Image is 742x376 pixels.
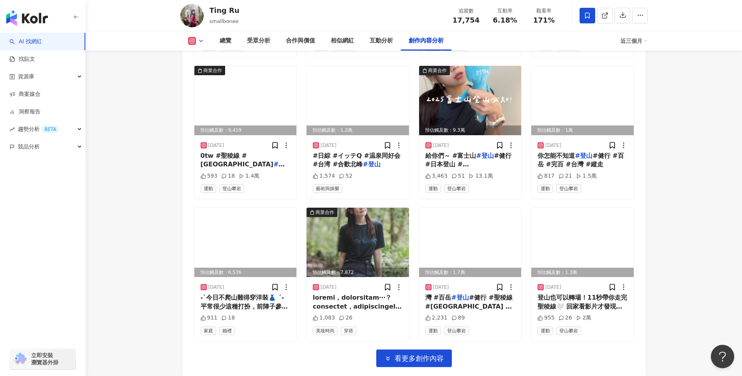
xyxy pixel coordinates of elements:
img: post-image [307,66,409,135]
span: 立即安裝 瀏覽器外掛 [31,352,58,366]
div: 相似網紅 [331,36,354,46]
img: post-image [419,66,522,135]
div: 商業合作 [315,208,334,216]
div: 預估觸及數：1.2萬 [307,125,409,135]
a: 商案媒合 [9,90,41,98]
div: [DATE] [433,142,449,149]
div: 18 [221,314,235,322]
div: 創作內容分析 [409,36,444,46]
div: [DATE] [321,142,337,149]
span: 運動 [425,184,441,193]
span: 穿搭 [341,327,356,335]
div: 追蹤數 [451,7,481,15]
div: 1.5萬 [576,172,597,180]
div: 互動分析 [370,36,393,46]
div: 商業合作 [428,67,447,74]
img: post-image [531,208,634,277]
img: post-image [419,208,522,277]
iframe: Help Scout Beacon - Open [711,345,734,368]
div: 1,083 [313,314,335,322]
a: 找貼文 [9,55,35,63]
span: #健行 #聖稜線 #[GEOGRAPHIC_DATA] #完百 ෆ [425,294,513,319]
div: post-image商業合作預估觸及數：9,419 [194,66,297,135]
mark: #登山 [575,152,592,159]
div: 593 [201,172,218,180]
div: 1.4萬 [239,172,259,180]
mark: #登山 [476,152,493,159]
span: #健行 #百岳 #完百 #台灣 #縱走 [538,152,624,168]
div: 52 [339,172,352,180]
div: 51 [451,172,465,180]
div: post-image預估觸及數：1.2萬 [307,66,409,135]
span: 競品分析 [18,138,40,155]
div: 預估觸及數：9,419 [194,125,297,135]
span: smallbonee [210,18,239,24]
img: post-image [531,66,634,135]
a: 洞察報告 [9,108,41,116]
img: post-image [307,208,409,277]
span: 登山攀岩 [444,327,469,335]
div: 預估觸及數：1萬 [531,125,634,135]
span: 0tw #聖稜線 #[GEOGRAPHIC_DATA] [201,152,273,168]
div: 預估觸及數：9.3萬 [419,125,522,135]
div: 預估觸及數：6,536 [194,268,297,277]
div: [DATE] [321,284,337,291]
div: 911 [201,314,218,322]
div: 預估觸及數：1.7萬 [419,268,522,277]
span: 家庭 [201,327,216,335]
img: logo [6,10,48,26]
span: 趨勢分析 [18,120,59,138]
span: 你怎能不知道 [538,152,575,159]
div: post-image預估觸及數：1.7萬 [419,208,522,277]
div: post-image預估觸及數：6,536 [194,208,297,277]
span: 17,754 [453,16,479,24]
span: 6.18% [493,16,517,24]
span: #健行 #日本登山 #[GEOGRAPHIC_DATA] [425,152,512,177]
a: chrome extension立即安裝 瀏覽器外掛 [10,348,76,369]
div: 89 [451,314,465,322]
span: 運動 [201,184,216,193]
div: 預估觸及數：7,872 [307,268,409,277]
div: post-image預估觸及數：1.3萬 [531,208,634,277]
span: 灣 #百岳 [425,294,451,301]
span: 美妝時尚 [313,327,338,335]
span: 登山攀岩 [444,184,469,193]
span: 給你們～ #富士山 [425,152,476,159]
span: rise [9,127,15,132]
div: 2,231 [425,314,448,322]
div: post-image商業合作預估觸及數：9.3萬 [419,66,522,135]
div: 1,574 [313,172,335,180]
div: 預估觸及數：1.3萬 [531,268,634,277]
button: 看更多創作內容 [376,350,452,367]
span: 運動 [538,327,553,335]
div: [DATE] [208,284,224,291]
span: 藝術與娛樂 [313,184,342,193]
div: [DATE] [545,142,561,149]
div: 總覽 [220,36,231,46]
div: 合作與價值 [286,36,315,46]
div: 955 [538,314,555,322]
div: 26 [339,314,352,322]
div: 21 [559,172,572,180]
div: 互動率 [490,7,520,15]
div: 3,463 [425,172,448,180]
span: 171% [533,16,555,24]
img: post-image [194,66,297,135]
div: 18 [221,172,235,180]
span: 登山攀岩 [556,184,581,193]
img: chrome extension [12,353,28,365]
span: #日綜 #イッテQ #温泉同好会 #台湾 #合歡北峰 [313,152,400,168]
div: Ting Ru [210,5,240,15]
div: 817 [538,172,555,180]
div: 商業合作 [203,67,222,74]
span: 婚禮 [219,327,235,335]
mark: #登山 [451,294,469,301]
mark: #登山 [363,161,380,168]
div: 2萬 [576,314,592,322]
div: [DATE] [208,142,224,149]
img: post-image [194,208,297,277]
div: [DATE] [545,284,561,291]
span: 運動 [425,327,441,335]
div: [DATE] [433,284,449,291]
span: 看更多創作內容 [395,354,444,363]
